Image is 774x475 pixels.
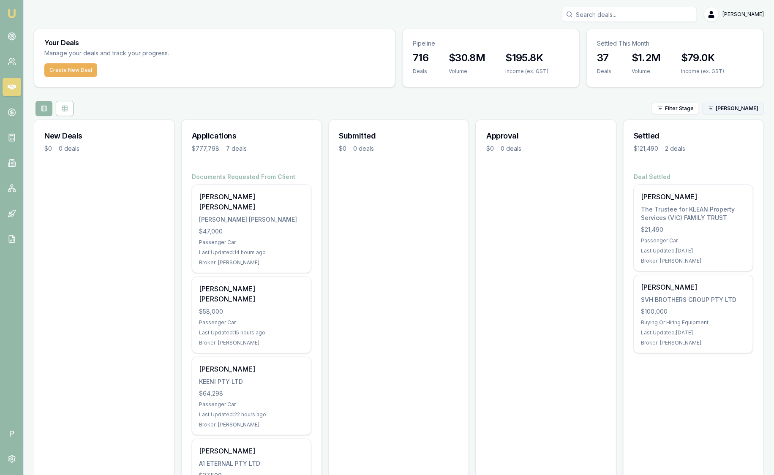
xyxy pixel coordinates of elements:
p: Manage your deals and track your progress. [44,49,261,58]
h3: 37 [597,51,611,65]
div: Income (ex. GST) [681,68,724,75]
div: $0 [44,144,52,153]
div: $121,490 [634,144,658,153]
div: $777,798 [192,144,219,153]
div: [PERSON_NAME] [PERSON_NAME] [199,215,304,224]
div: Deals [413,68,428,75]
p: Pipeline [413,39,569,48]
div: Buying Or Hiring Equipment [641,319,746,326]
input: Search deals [562,7,697,22]
img: emu-icon-u.png [7,8,17,19]
h3: 716 [413,51,428,65]
div: $64,298 [199,389,304,398]
div: [PERSON_NAME] [199,364,304,374]
div: Broker: [PERSON_NAME] [199,421,304,428]
div: [PERSON_NAME] [641,192,746,202]
h3: Approval [486,130,606,142]
div: Broker: [PERSON_NAME] [641,339,746,346]
h3: Submitted [339,130,459,142]
div: $47,000 [199,227,304,236]
div: 0 deals [501,144,521,153]
div: Broker: [PERSON_NAME] [199,339,304,346]
div: Last Updated: 22 hours ago [199,411,304,418]
h3: New Deals [44,130,164,142]
div: KEENI PTY LTD [199,377,304,386]
h3: $195.8K [506,51,549,65]
div: 7 deals [226,144,247,153]
div: Last Updated: [DATE] [641,247,746,254]
div: $0 [339,144,347,153]
button: Create New Deal [44,63,97,77]
p: Settled This Month [597,39,753,48]
div: Income (ex. GST) [506,68,549,75]
h3: $79.0K [681,51,724,65]
h3: Settled [634,130,753,142]
div: Volume [632,68,661,75]
div: Last Updated: [DATE] [641,329,746,336]
div: $21,490 [641,225,746,234]
div: 0 deals [59,144,79,153]
h4: Deal Settled [634,173,753,181]
h3: $30.8M [449,51,485,65]
div: A1 ETERNAL PTY LTD [199,459,304,468]
span: [PERSON_NAME] [722,11,764,18]
div: $58,000 [199,307,304,316]
div: Broker: [PERSON_NAME] [199,259,304,266]
span: P [3,424,21,443]
div: 2 deals [665,144,685,153]
div: Passenger Car [199,401,304,408]
div: The Trustee for KLEAN Property Services (VIC) FAMILY TRUST [641,205,746,222]
div: $100,000 [641,307,746,316]
div: 0 deals [354,144,374,153]
div: [PERSON_NAME] [641,282,746,292]
div: [PERSON_NAME] [199,446,304,456]
div: [PERSON_NAME] [PERSON_NAME] [199,284,304,304]
div: [PERSON_NAME] [PERSON_NAME] [199,192,304,212]
div: Passenger Car [199,239,304,246]
div: Broker: [PERSON_NAME] [641,258,746,264]
div: $0 [486,144,494,153]
div: Passenger Car [641,237,746,244]
div: Volume [449,68,485,75]
button: [PERSON_NAME] [703,103,764,114]
span: [PERSON_NAME] [716,105,758,112]
h3: $1.2M [632,51,661,65]
h3: Applications [192,130,311,142]
div: Last Updated: 14 hours ago [199,249,304,256]
span: Filter Stage [665,105,694,112]
div: SVH BROTHERS GROUP PTY LTD [641,296,746,304]
div: Passenger Car [199,319,304,326]
h4: Documents Requested From Client [192,173,311,181]
button: Filter Stage [652,103,699,114]
div: Deals [597,68,611,75]
div: Last Updated: 15 hours ago [199,329,304,336]
h3: Your Deals [44,39,385,46]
